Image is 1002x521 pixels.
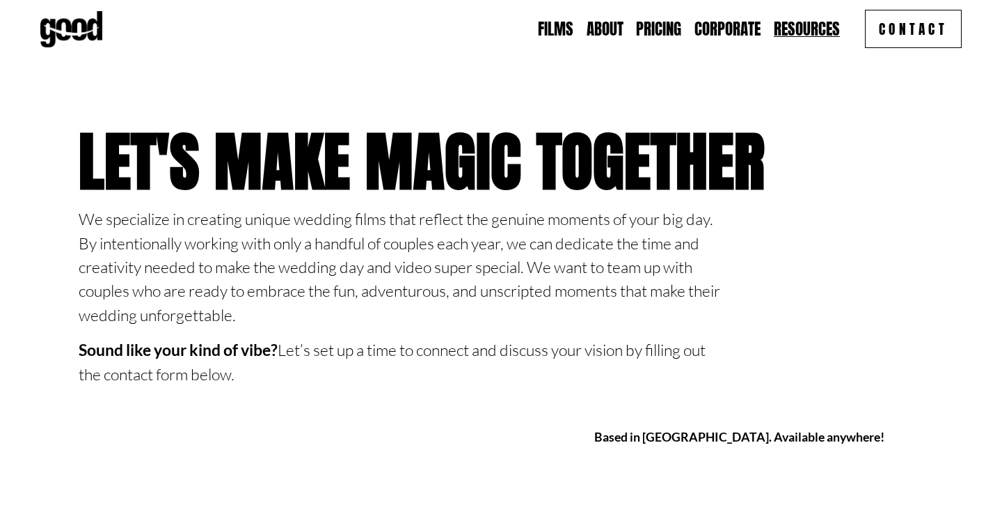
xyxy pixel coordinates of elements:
a: Films [538,18,573,40]
a: Pricing [636,18,681,40]
span: Resources [774,20,840,39]
img: Good Feeling Films [40,11,102,47]
p: We specialize in creating unique wedding films that reflect the genuine moments of your big day. ... [79,207,729,327]
a: Contact [865,10,962,47]
strong: Sound like your kind of vibe? [79,340,278,359]
p: Let’s set up a time to connect and discuss your vision by filling out the contact form below. [79,338,729,386]
strong: Based in [GEOGRAPHIC_DATA]. Available anywhere! [594,430,884,444]
strong: Let's Make Magic Together [79,114,765,210]
a: Corporate [694,18,761,40]
a: folder dropdown [774,18,840,40]
a: About [587,18,623,40]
